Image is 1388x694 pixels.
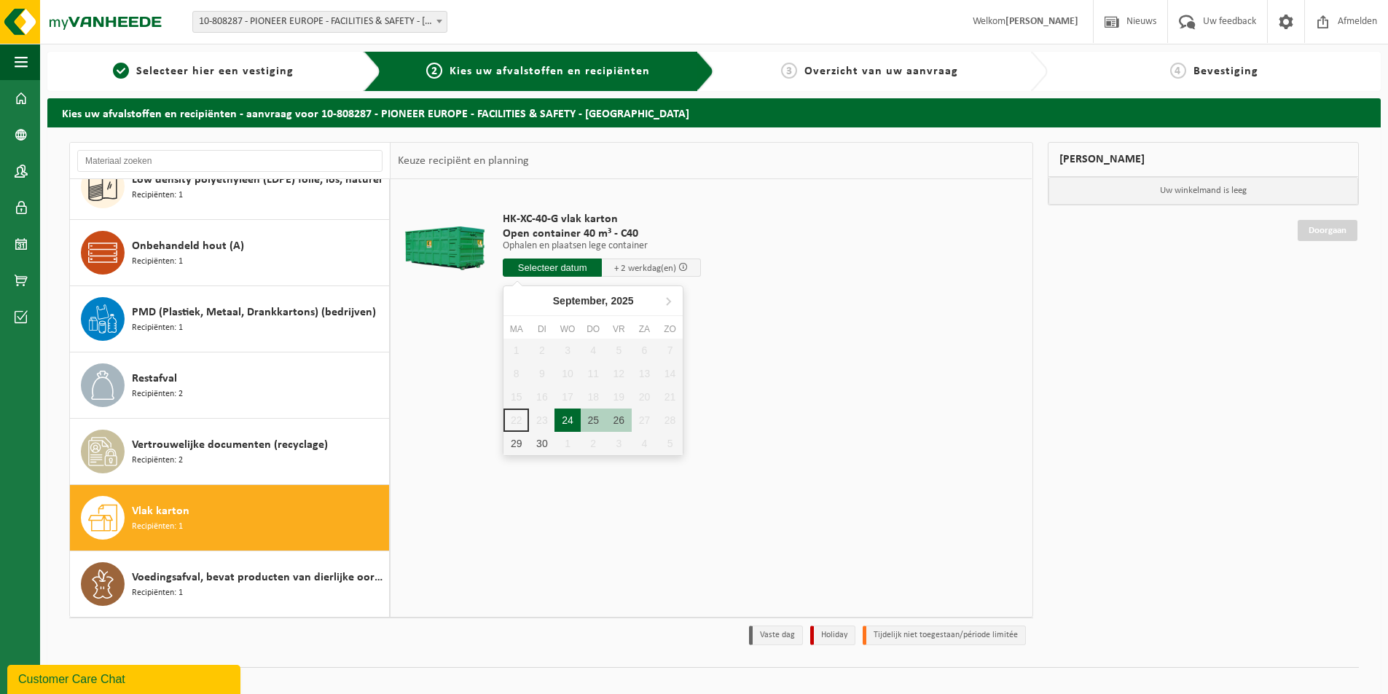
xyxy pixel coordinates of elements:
button: Restafval Recipiënten: 2 [70,352,390,419]
span: 1 [113,63,129,79]
span: Onbehandeld hout (A) [132,237,244,255]
input: Materiaal zoeken [77,150,383,172]
li: Tijdelijk niet toegestaan/période limitée [863,626,1026,645]
button: Vlak karton Recipiënten: 1 [70,485,390,551]
iframe: chat widget [7,662,243,694]
span: 10-808287 - PIONEER EUROPE - FACILITIES & SAFETY - MELSELE [192,11,447,33]
span: Selecteer hier een vestiging [136,66,294,77]
span: Recipiënten: 2 [132,387,183,401]
span: Recipiënten: 2 [132,454,183,468]
span: Recipiënten: 1 [132,586,183,600]
div: September, [547,289,640,312]
span: Recipiënten: 1 [132,520,183,534]
div: vr [606,322,632,336]
span: Bevestiging [1193,66,1258,77]
div: 26 [606,409,632,432]
strong: [PERSON_NAME] [1005,16,1078,27]
button: Voedingsafval, bevat producten van dierlijke oorsprong, onverpakt, categorie 3 Recipiënten: 1 [70,551,390,617]
span: Overzicht van uw aanvraag [804,66,958,77]
li: Vaste dag [749,626,803,645]
span: Recipiënten: 1 [132,189,183,202]
i: 2025 [611,296,633,306]
span: HK-XC-40-G vlak karton [503,212,701,226]
a: 1Selecteer hier een vestiging [55,63,352,80]
span: 2 [426,63,442,79]
span: Voedingsafval, bevat producten van dierlijke oorsprong, onverpakt, categorie 3 [132,569,385,586]
button: Low density polyethyleen (LDPE) folie, los, naturel Recipiënten: 1 [70,154,390,220]
div: 2 [581,432,606,455]
span: Vertrouwelijke documenten (recyclage) [132,436,328,454]
span: Open container 40 m³ - C40 [503,226,701,241]
div: do [581,322,606,336]
button: Vertrouwelijke documenten (recyclage) Recipiënten: 2 [70,419,390,485]
span: + 2 werkdag(en) [614,264,676,273]
span: Low density polyethyleen (LDPE) folie, los, naturel [132,171,382,189]
span: Kies uw afvalstoffen en recipiënten [450,66,650,77]
p: Uw winkelmand is leeg [1048,177,1359,205]
div: di [529,322,554,336]
span: 4 [1170,63,1186,79]
input: Selecteer datum [503,259,602,277]
div: wo [554,322,580,336]
div: 3 [606,432,632,455]
div: zo [657,322,683,336]
div: 30 [529,432,554,455]
span: Vlak karton [132,502,189,520]
span: Recipiënten: 1 [132,321,183,335]
span: Restafval [132,370,177,387]
div: 25 [581,409,606,432]
span: Recipiënten: 1 [132,255,183,269]
button: Onbehandeld hout (A) Recipiënten: 1 [70,220,390,286]
div: 24 [554,409,580,432]
button: PMD (Plastiek, Metaal, Drankkartons) (bedrijven) Recipiënten: 1 [70,286,390,352]
a: Doorgaan [1298,220,1357,241]
div: za [632,322,657,336]
div: [PERSON_NAME] [1048,142,1360,177]
div: ma [503,322,529,336]
div: 1 [554,432,580,455]
li: Holiday [810,626,855,645]
h2: Kies uw afvalstoffen en recipiënten - aanvraag voor 10-808287 - PIONEER EUROPE - FACILITIES & SAF... [47,98,1381,127]
span: PMD (Plastiek, Metaal, Drankkartons) (bedrijven) [132,304,376,321]
span: 3 [781,63,797,79]
div: Keuze recipiënt en planning [391,143,536,179]
span: 10-808287 - PIONEER EUROPE - FACILITIES & SAFETY - MELSELE [193,12,447,32]
p: Ophalen en plaatsen lege container [503,241,701,251]
div: 29 [503,432,529,455]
